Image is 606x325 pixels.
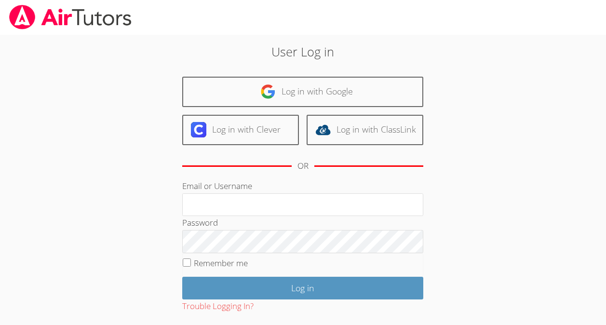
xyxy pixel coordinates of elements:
img: airtutors_banner-c4298cdbf04f3fff15de1276eac7730deb9818008684d7c2e4769d2f7ddbe033.png [8,5,133,29]
label: Email or Username [182,180,252,191]
label: Password [182,217,218,228]
h2: User Log in [139,42,467,61]
img: google-logo-50288ca7cdecda66e5e0955fdab243c47b7ad437acaf1139b6f446037453330a.svg [260,84,276,99]
img: classlink-logo-d6bb404cc1216ec64c9a2012d9dc4662098be43eaf13dc465df04b49fa7ab582.svg [315,122,331,137]
button: Trouble Logging In? [182,299,254,313]
a: Log in with ClassLink [307,115,423,145]
a: Log in with Clever [182,115,299,145]
img: clever-logo-6eab21bc6e7a338710f1a6ff85c0baf02591cd810cc4098c63d3a4b26e2feb20.svg [191,122,206,137]
input: Log in [182,277,423,299]
div: OR [297,159,309,173]
label: Remember me [194,257,248,269]
a: Log in with Google [182,77,423,107]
